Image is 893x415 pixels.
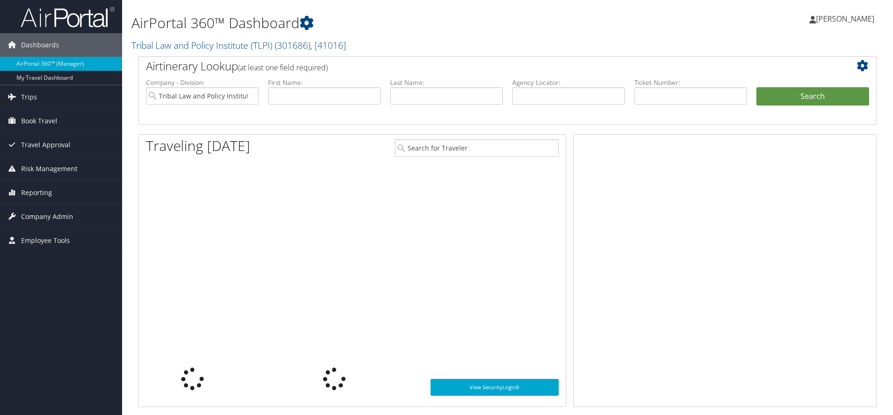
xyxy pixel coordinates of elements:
a: [PERSON_NAME] [809,5,884,33]
a: Tribal Law and Policy Institute (TLPI) [131,39,346,52]
span: Book Travel [21,109,57,133]
a: View SecurityLogic® [431,379,559,396]
label: Agency Locator: [512,78,625,87]
span: Risk Management [21,157,77,181]
label: First Name: [268,78,381,87]
span: Trips [21,85,37,109]
h1: AirPortal 360™ Dashboard [131,13,633,33]
span: Travel Approval [21,133,70,157]
span: Company Admin [21,205,73,228]
button: Search [756,87,869,106]
span: Employee Tools [21,229,70,252]
h2: Airtinerary Lookup [146,58,808,74]
label: Last Name: [390,78,503,87]
span: ( 301686 ) [275,39,310,52]
label: Ticket Number: [634,78,747,87]
input: Search for Traveler [395,139,559,157]
h1: Traveling [DATE] [146,136,250,156]
span: Dashboards [21,33,59,57]
span: Reporting [21,181,52,204]
img: airportal-logo.png [21,6,115,28]
span: , [ 41016 ] [310,39,346,52]
span: (at least one field required) [238,62,328,73]
label: Company - Division: [146,78,259,87]
span: [PERSON_NAME] [816,14,874,24]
